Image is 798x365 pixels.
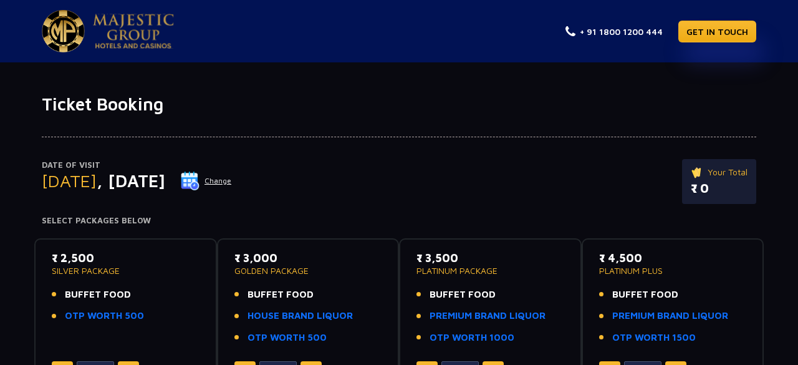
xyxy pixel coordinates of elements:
[416,266,564,275] p: PLATINUM PACKAGE
[599,250,747,266] p: ₹ 4,500
[678,21,756,42] a: GET IN TOUCH
[612,309,728,323] a: PREMIUM BRAND LIQUOR
[234,266,382,275] p: GOLDEN PACKAGE
[65,288,131,302] span: BUFFET FOOD
[42,159,232,172] p: Date of Visit
[248,309,353,323] a: HOUSE BRAND LIQUOR
[248,331,327,345] a: OTP WORTH 500
[234,250,382,266] p: ₹ 3,000
[612,331,696,345] a: OTP WORTH 1500
[52,250,199,266] p: ₹ 2,500
[430,331,514,345] a: OTP WORTH 1000
[430,309,546,323] a: PREMIUM BRAND LIQUOR
[248,288,314,302] span: BUFFET FOOD
[612,288,678,302] span: BUFFET FOOD
[430,288,496,302] span: BUFFET FOOD
[42,10,85,52] img: Majestic Pride
[416,250,564,266] p: ₹ 3,500
[65,309,144,323] a: OTP WORTH 500
[565,25,663,38] a: + 91 1800 1200 444
[42,216,756,226] h4: Select Packages Below
[691,179,748,198] p: ₹ 0
[42,170,97,191] span: [DATE]
[93,14,174,49] img: Majestic Pride
[599,266,747,275] p: PLATINUM PLUS
[97,170,165,191] span: , [DATE]
[42,94,756,115] h1: Ticket Booking
[52,266,199,275] p: SILVER PACKAGE
[180,171,232,191] button: Change
[691,165,704,179] img: ticket
[691,165,748,179] p: Your Total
